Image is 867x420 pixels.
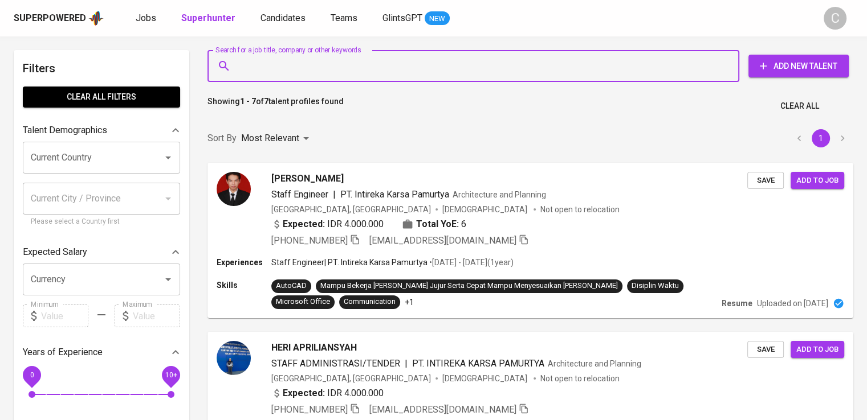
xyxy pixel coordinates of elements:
span: [EMAIL_ADDRESS][DOMAIN_NAME] [369,404,516,415]
button: Open [160,150,176,166]
p: Most Relevant [241,131,299,145]
div: IDR 4.000.000 [271,217,384,231]
span: PT. Intireka Karsa Pamurtya [340,189,449,200]
div: Expected Salary [23,241,180,263]
b: 7 [264,97,268,106]
p: Experiences [217,257,271,268]
p: Please select a Country first [31,216,172,228]
h6: Filters [23,59,180,77]
span: Add New Talent [758,59,840,73]
span: [DEMOGRAPHIC_DATA] [442,373,529,384]
span: GlintsGPT [382,13,422,23]
span: STAFF ADMINISTRASI/TENDER [271,358,400,369]
div: Microsoft Office [276,297,330,307]
span: Clear All [780,99,819,113]
span: 10+ [165,371,177,379]
img: app logo [88,10,104,27]
a: [PERSON_NAME]Staff Engineer|PT. Intireka Karsa PamurtyaArchitecture and Planning[GEOGRAPHIC_DATA]... [207,163,853,318]
p: Years of Experience [23,345,103,359]
span: Save [753,174,778,187]
b: Total YoE: [416,217,459,231]
span: Save [753,343,778,356]
p: Uploaded on [DATE] [757,298,828,309]
b: Expected: [283,217,325,231]
p: Staff Engineer | PT. Intireka Karsa Pamurtya [271,257,428,268]
span: Staff Engineer [271,189,328,200]
div: IDR 4.000.000 [271,386,384,400]
button: Clear All [776,96,824,117]
p: +1 [405,297,414,308]
span: [PHONE_NUMBER] [271,235,348,246]
button: Add New Talent [748,55,849,77]
span: PT. INTIREKA KARSA PAMURTYA [412,358,544,369]
span: Teams [331,13,357,23]
a: Teams [331,11,360,26]
div: C [824,7,846,30]
input: Value [41,304,88,327]
a: Candidates [260,11,308,26]
span: | [405,357,408,370]
div: Years of Experience [23,341,180,364]
span: Add to job [796,343,838,356]
div: Talent Demographics [23,119,180,142]
button: Clear All filters [23,87,180,108]
button: page 1 [812,129,830,147]
span: [PHONE_NUMBER] [271,404,348,415]
div: Disiplin Waktu [632,281,679,291]
p: Sort By [207,131,237,145]
span: [DEMOGRAPHIC_DATA] [442,204,529,215]
img: a1773e41e53e9189b9c9cbbe99fc8065.jpg [217,172,251,206]
p: Resume [722,298,752,309]
span: [EMAIL_ADDRESS][DOMAIN_NAME] [369,235,516,246]
button: Add to job [791,341,844,359]
button: Add to job [791,172,844,190]
span: 6 [461,217,466,231]
p: Not open to relocation [540,204,620,215]
div: [GEOGRAPHIC_DATA], [GEOGRAPHIC_DATA] [271,373,431,384]
p: • [DATE] - [DATE] ( 1 year ) [428,257,514,268]
img: 8b484592e7522797d14c575870166eb6.jfif [217,341,251,375]
div: Most Relevant [241,128,313,149]
p: Not open to relocation [540,373,620,384]
b: Superhunter [181,13,235,23]
span: Architecture and Planning [453,190,546,199]
b: Expected: [283,386,325,400]
div: Mampu Bekerja [PERSON_NAME] Jujur Serta Cepat Mampu Menyesuaikan [PERSON_NAME] [320,281,618,291]
span: Clear All filters [32,90,171,104]
span: NEW [425,13,450,24]
button: Open [160,271,176,287]
p: Showing of talent profiles found [207,96,344,117]
a: GlintsGPT NEW [382,11,450,26]
input: Value [133,304,180,327]
span: 0 [30,371,34,379]
span: [PERSON_NAME] [271,172,344,186]
span: | [333,188,336,201]
div: Communication [344,297,396,307]
a: Superhunter [181,11,238,26]
span: HERI APRILIANSYAH [271,341,357,355]
a: Jobs [136,11,158,26]
button: Save [747,341,784,359]
span: Architecture and Planning [548,359,641,368]
a: Superpoweredapp logo [14,10,104,27]
button: Save [747,172,784,190]
p: Expected Salary [23,245,87,259]
span: Add to job [796,174,838,187]
p: Talent Demographics [23,123,107,137]
p: Skills [217,279,271,291]
div: AutoCAD [276,281,307,291]
div: [GEOGRAPHIC_DATA], [GEOGRAPHIC_DATA] [271,204,431,215]
div: Superpowered [14,12,86,25]
span: Candidates [260,13,306,23]
nav: pagination navigation [788,129,853,147]
span: Jobs [136,13,156,23]
b: 1 - 7 [240,97,256,106]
